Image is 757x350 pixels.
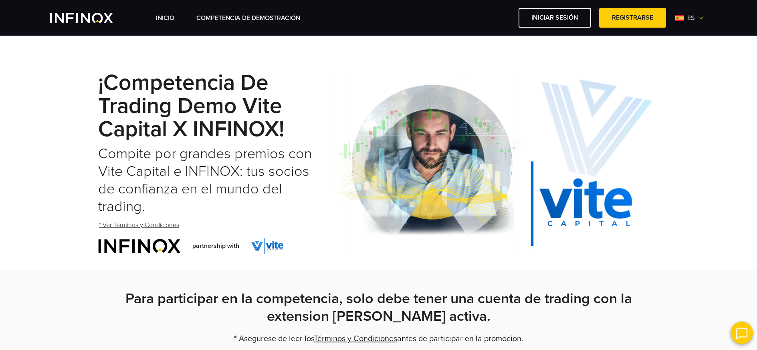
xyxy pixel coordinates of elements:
span: partnership with [192,241,239,251]
a: INFINOX Vite [50,13,132,23]
a: * Ver Términos y Condiciones [98,215,180,235]
span: es [684,13,698,23]
a: Registrarse [599,8,666,28]
a: Términos y Condiciones [314,334,397,344]
h2: Compite por grandes premios con Vite Capital e INFINOX: tus socios de confianza en el mundo del t... [98,145,329,215]
p: * Asegurese de leer los antes de participar en la promocion. [98,333,659,344]
img: open convrs live chat [731,322,753,344]
a: Iniciar sesión [519,8,591,28]
a: Competencia de Demostración [196,13,300,23]
strong: ¡Competencia de Trading Demo Vite Capital x INFINOX! [98,70,284,143]
a: INICIO [156,13,174,23]
strong: Para participar en la competencia, solo debe tener una cuenta de trading con la extension [PERSON... [125,290,632,325]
